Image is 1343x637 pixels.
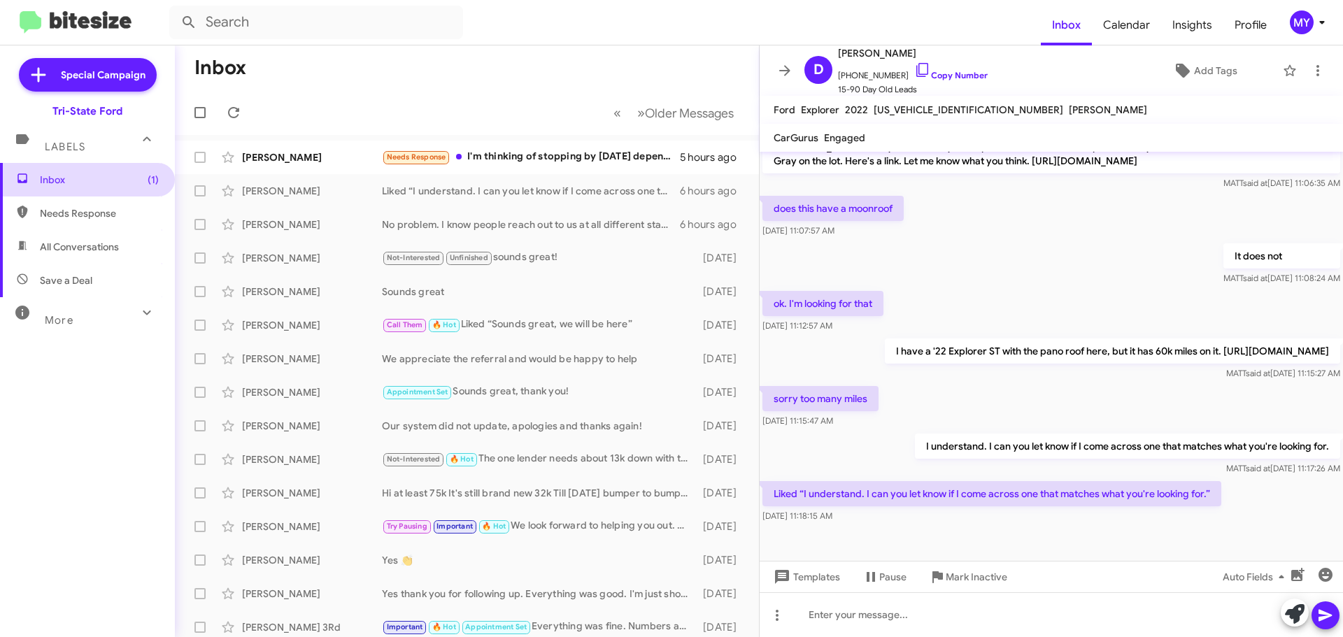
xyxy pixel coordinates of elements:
div: [PERSON_NAME] [242,150,382,164]
span: Pause [879,564,907,589]
span: 🔥 Hot [432,320,456,329]
span: Save a Deal [40,273,92,287]
span: Special Campaign [61,68,145,82]
div: [PERSON_NAME] [242,285,382,299]
span: 🔥 Hot [450,455,474,464]
span: said at [1243,178,1267,188]
div: [PERSON_NAME] [242,587,382,601]
span: Unfinished [450,253,488,262]
span: Calendar [1092,5,1161,45]
div: [PERSON_NAME] [242,217,382,231]
div: [PERSON_NAME] [242,184,382,198]
nav: Page navigation example [606,99,742,127]
button: Mark Inactive [918,564,1018,589]
a: Copy Number [914,70,988,80]
span: Older Messages [645,106,734,121]
div: [PERSON_NAME] [242,385,382,399]
div: [DATE] [696,587,748,601]
h1: Inbox [194,57,246,79]
span: Needs Response [40,206,159,220]
div: 5 hours ago [680,150,748,164]
div: [PERSON_NAME] [242,318,382,332]
input: Search [169,6,463,39]
a: Inbox [1041,5,1092,45]
div: Tri-State Ford [52,104,122,118]
div: [PERSON_NAME] [242,419,382,433]
p: Liked “I understand. I can you let know if I come across one that matches what you're looking for.” [762,481,1221,506]
span: Mark Inactive [946,564,1007,589]
p: Hi [PERSON_NAME]. Sorry for the delayed response. I was out sick the past few days. I have a 2023... [762,134,1340,173]
div: [PERSON_NAME] [242,486,382,500]
div: [PERSON_NAME] [242,553,382,567]
div: Sounds great, thank you! [382,384,696,400]
span: Call Them [387,320,423,329]
span: All Conversations [40,240,119,254]
p: ok. I'm looking for that [762,291,883,316]
button: Templates [760,564,851,589]
div: 6 hours ago [680,184,748,198]
div: [DATE] [696,452,748,466]
span: MATT [DATE] 11:06:35 AM [1223,178,1340,188]
div: sounds great! [382,250,696,266]
span: [PERSON_NAME] [838,45,988,62]
span: Explorer [801,103,839,116]
div: We appreciate the referral and would be happy to help [382,352,696,366]
button: Previous [605,99,630,127]
a: Profile [1223,5,1278,45]
div: I'm thinking of stopping by [DATE] depending on numbers. Is the car certified and have a warranty? [382,149,680,165]
div: [PERSON_NAME] [242,251,382,265]
div: [DATE] [696,352,748,366]
span: « [613,104,621,122]
span: [DATE] 11:07:57 AM [762,225,834,236]
div: Sounds great [382,285,696,299]
p: does this have a moonroof [762,196,904,221]
span: Try Pausing [387,522,427,531]
span: MATT [DATE] 11:15:27 AM [1226,368,1340,378]
span: [DATE] 11:18:15 AM [762,510,832,521]
span: Important [387,622,423,631]
div: [DATE] [696,285,748,299]
div: [PERSON_NAME] [242,352,382,366]
span: (1) [148,173,159,187]
div: [PERSON_NAME] [242,452,382,466]
div: [DATE] [696,318,748,332]
span: [DATE] 11:15:47 AM [762,415,833,426]
div: [DATE] [696,251,748,265]
span: Ford [774,103,795,116]
div: The one lender needs about 13k down with the negative equity to purchase the 2019 [382,451,696,467]
button: Next [629,99,742,127]
div: [DATE] [696,486,748,500]
span: Add Tags [1194,58,1237,83]
button: MY [1278,10,1328,34]
div: Liked “I understand. I can you let know if I come across one that matches what you're looking for.” [382,184,680,198]
span: Insights [1161,5,1223,45]
div: Hi at least 75k It's still brand new 32k Till [DATE] bumper to bumper warranty [382,486,696,500]
span: Inbox [40,173,159,187]
button: Pause [851,564,918,589]
div: Liked “Sounds great, we will be here” [382,317,696,333]
span: said at [1246,463,1270,473]
span: 🔥 Hot [432,622,456,631]
span: Important [436,522,473,531]
span: CarGurus [774,131,818,144]
div: [DATE] [696,520,748,534]
div: [DATE] [696,385,748,399]
a: Special Campaign [19,58,157,92]
div: We look forward to helping you out. Just let us know [382,518,696,534]
div: Our system did not update, apologies and thanks again! [382,419,696,433]
span: MATT [DATE] 11:17:26 AM [1226,463,1340,473]
span: Needs Response [387,152,446,162]
span: Engaged [824,131,865,144]
span: [PERSON_NAME] [1069,103,1147,116]
span: D [813,59,824,81]
div: MY [1290,10,1314,34]
span: MATT [DATE] 11:08:24 AM [1223,273,1340,283]
span: [PHONE_NUMBER] [838,62,988,83]
span: Labels [45,141,85,153]
p: It does not [1223,243,1340,269]
span: Appointment Set [465,622,527,631]
span: 🔥 Hot [482,522,506,531]
div: [DATE] [696,419,748,433]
